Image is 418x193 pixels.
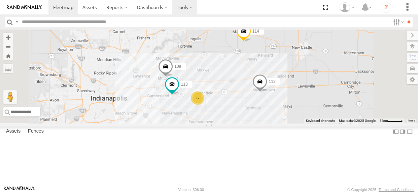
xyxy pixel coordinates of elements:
span: 109 [174,64,181,69]
span: Map data ©2025 Google [339,119,376,123]
img: rand-logo.svg [7,5,42,10]
label: Dock Summary Table to the Left [392,127,399,136]
div: Version: 306.00 [178,188,204,192]
div: 6 [191,91,204,105]
label: Search Query [14,17,20,27]
label: Hide Summary Table [406,127,413,136]
i: ? [381,2,391,13]
label: Dock Summary Table to the Right [399,127,406,136]
button: Keyboard shortcuts [306,118,335,123]
span: 113 [181,82,187,86]
button: Zoom out [3,42,13,51]
label: Search Filter Options [390,17,405,27]
span: 5 km [380,119,387,123]
button: Zoom Home [3,51,13,60]
a: Terms (opens in new tab) [408,119,415,122]
div: Brandon Hickerson [337,2,357,12]
button: Drag Pegman onto the map to open Street View [3,90,17,104]
span: 112 [269,79,275,84]
span: 114 [252,29,259,34]
label: Fences [25,127,47,136]
div: © Copyright 2025 - [347,188,414,192]
label: Assets [3,127,24,136]
button: Map Scale: 5 km per 42 pixels [378,118,405,123]
label: Measure [3,64,13,73]
button: Zoom in [3,33,13,42]
a: Terms and Conditions [379,188,414,192]
a: Visit our Website [4,186,35,193]
label: Map Settings [407,75,418,84]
